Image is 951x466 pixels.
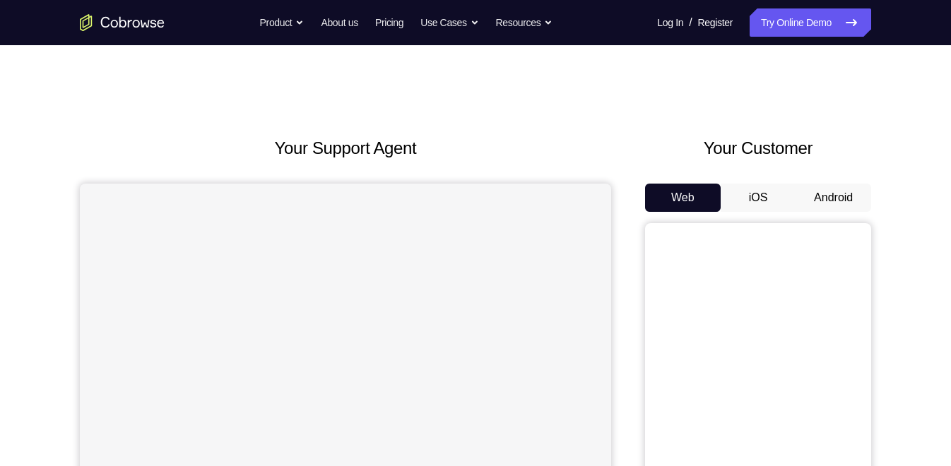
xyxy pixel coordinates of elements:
a: Register [698,8,733,37]
button: Android [796,184,871,212]
h2: Your Support Agent [80,136,611,161]
button: Resources [496,8,553,37]
a: Log In [657,8,683,37]
button: iOS [721,184,796,212]
a: Try Online Demo [750,8,871,37]
h2: Your Customer [645,136,871,161]
button: Use Cases [420,8,478,37]
button: Product [260,8,305,37]
button: Web [645,184,721,212]
a: Pricing [375,8,403,37]
span: / [689,14,692,31]
a: Go to the home page [80,14,165,31]
a: About us [321,8,358,37]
